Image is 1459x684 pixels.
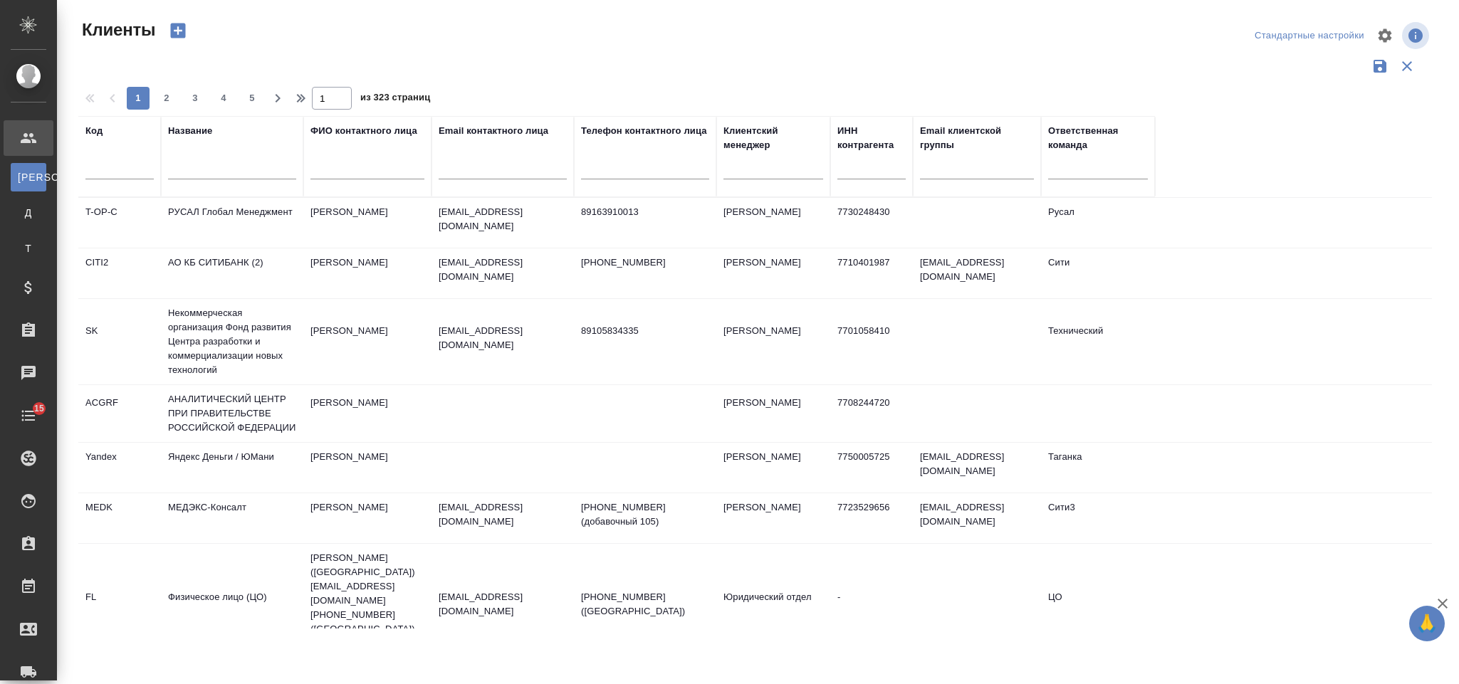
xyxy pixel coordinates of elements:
a: 15 [4,398,53,433]
div: Телефон контактного лица [581,124,707,138]
td: 7730248430 [830,198,913,248]
a: [PERSON_NAME] [11,163,46,191]
td: Некоммерческая организация Фонд развития Центра разработки и коммерциализации новых технологий [161,299,303,384]
td: [PERSON_NAME] [716,198,830,248]
td: Русал [1041,198,1155,248]
td: 7708244720 [830,389,913,438]
td: Таганка [1041,443,1155,493]
td: - [830,583,913,633]
td: CITI2 [78,248,161,298]
td: [PERSON_NAME] [716,389,830,438]
td: FL [78,583,161,633]
div: split button [1251,25,1368,47]
td: Сити3 [1041,493,1155,543]
div: Название [168,124,212,138]
span: Посмотреть информацию [1402,22,1432,49]
td: [PERSON_NAME] [303,493,432,543]
td: Yandex [78,443,161,493]
span: Т [18,241,39,256]
td: [PERSON_NAME] [303,317,432,367]
span: 4 [212,91,235,105]
td: [PERSON_NAME] [303,389,432,438]
p: [PHONE_NUMBER] [581,256,709,270]
td: [PERSON_NAME] [303,198,432,248]
div: Ответственная команда [1048,124,1148,152]
span: из 323 страниц [360,89,430,110]
span: [PERSON_NAME] [18,170,39,184]
div: Email контактного лица [439,124,548,138]
td: ACGRF [78,389,161,438]
td: MEDK [78,493,161,543]
span: Клиенты [78,19,155,41]
span: 🙏 [1415,609,1439,638]
div: Клиентский менеджер [723,124,823,152]
td: АНАЛИТИЧЕСКИЙ ЦЕНТР ПРИ ПРАВИТЕЛЬСТВЕ РОССИЙСКОЙ ФЕДЕРАЦИИ [161,385,303,442]
td: T-OP-C [78,198,161,248]
td: [PERSON_NAME] [716,443,830,493]
p: 89163910013 [581,205,709,219]
a: Д [11,199,46,227]
p: 89105834335 [581,324,709,338]
td: [PERSON_NAME] [303,443,432,493]
p: [EMAIL_ADDRESS][DOMAIN_NAME] [439,205,567,233]
div: ФИО контактного лица [310,124,417,138]
td: 7701058410 [830,317,913,367]
td: [EMAIL_ADDRESS][DOMAIN_NAME] [913,248,1041,298]
button: 2 [155,87,178,110]
div: Email клиентской группы [920,124,1034,152]
td: [PERSON_NAME] [716,317,830,367]
span: 15 [26,401,53,416]
button: 🙏 [1409,606,1445,641]
td: [EMAIL_ADDRESS][DOMAIN_NAME] [913,443,1041,493]
p: [EMAIL_ADDRESS][DOMAIN_NAME] [439,324,567,352]
td: [EMAIL_ADDRESS][DOMAIN_NAME] [913,493,1041,543]
td: РУСАЛ Глобал Менеджмент [161,198,303,248]
div: ИНН контрагента [837,124,906,152]
td: 7710401987 [830,248,913,298]
button: Создать [161,19,195,43]
button: Сохранить фильтры [1366,53,1393,80]
p: [EMAIL_ADDRESS][DOMAIN_NAME] [439,500,567,529]
span: 5 [241,91,263,105]
div: Код [85,124,103,138]
td: Технический [1041,317,1155,367]
td: МЕДЭКС-Консалт [161,493,303,543]
button: 5 [241,87,263,110]
td: Физическое лицо (ЦО) [161,583,303,633]
span: Настроить таблицу [1368,19,1402,53]
td: Яндекс Деньги / ЮМани [161,443,303,493]
button: 3 [184,87,206,110]
td: Юридический отдел [716,583,830,633]
td: Сити [1041,248,1155,298]
td: [PERSON_NAME] [716,248,830,298]
p: [EMAIL_ADDRESS][DOMAIN_NAME] [439,590,567,619]
td: [PERSON_NAME] [716,493,830,543]
span: 2 [155,91,178,105]
button: Сбросить фильтры [1393,53,1421,80]
td: 7750005725 [830,443,913,493]
td: [PERSON_NAME] ([GEOGRAPHIC_DATA]) [EMAIL_ADDRESS][DOMAIN_NAME] [PHONE_NUMBER] ([GEOGRAPHIC_DATA])... [303,544,432,672]
td: [PERSON_NAME] [303,248,432,298]
td: SK [78,317,161,367]
button: 4 [212,87,235,110]
a: Т [11,234,46,263]
span: 3 [184,91,206,105]
p: [PHONE_NUMBER] (добавочный 105) [581,500,709,529]
td: АО КБ СИТИБАНК (2) [161,248,303,298]
td: ЦО [1041,583,1155,633]
p: [EMAIL_ADDRESS][DOMAIN_NAME] [439,256,567,284]
p: [PHONE_NUMBER] ([GEOGRAPHIC_DATA]) [581,590,709,619]
td: 7723529656 [830,493,913,543]
span: Д [18,206,39,220]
